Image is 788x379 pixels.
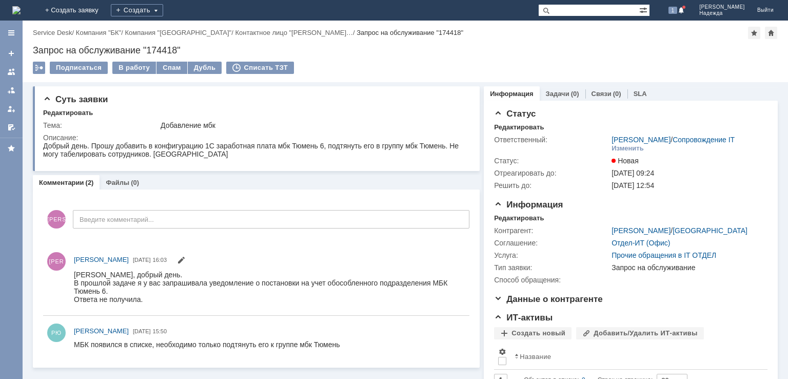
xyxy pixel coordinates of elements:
a: Связи [592,90,612,98]
a: Контактное лицо "[PERSON_NAME]… [235,29,353,36]
span: [DATE] [133,328,151,334]
div: Название [520,353,551,361]
div: Редактировать [43,109,93,117]
a: Мои согласования [3,119,19,136]
span: 15:50 [153,328,167,334]
span: Надежда [699,10,745,16]
img: logo [12,6,21,14]
span: Информация [494,200,563,210]
a: Мои заявки [3,101,19,117]
div: Описание: [43,134,467,142]
div: Способ обращения: [494,276,609,284]
div: / [125,29,235,36]
div: Запрос на обслуживание [612,263,762,272]
div: Услуга: [494,251,609,259]
div: Запрос на обслуживание "174418" [33,45,778,55]
div: Редактировать [494,214,544,222]
span: [PERSON_NAME] [47,210,66,229]
a: Информация [490,90,533,98]
div: Добавить в избранное [748,27,760,39]
th: Название [510,344,759,370]
div: / [612,226,747,235]
div: Работа с массовостью [33,62,45,74]
span: [DATE] [133,257,151,263]
span: ИТ-активы [494,313,553,323]
a: Компания "[GEOGRAPHIC_DATA]" [125,29,232,36]
div: Контрагент: [494,226,609,235]
a: Заявки на командах [3,64,19,80]
div: (0) [613,90,621,98]
div: Статус: [494,157,609,165]
a: Сопровождение IT [673,136,735,144]
div: Сделать домашней страницей [765,27,777,39]
a: Создать заявку [3,45,19,62]
span: [PERSON_NAME] [74,327,129,335]
a: [GEOGRAPHIC_DATA] [673,226,747,235]
div: Соглашение: [494,239,609,247]
a: Перейти на домашнюю страницу [12,6,21,14]
a: Комментарии [39,179,84,186]
span: Редактировать [177,257,185,266]
div: / [76,29,125,36]
div: / [33,29,76,36]
div: Отреагировать до: [494,169,609,177]
a: [PERSON_NAME] [74,326,129,336]
span: Расширенный поиск [639,5,649,14]
div: Изменить [612,144,644,153]
div: Ответственный: [494,136,609,144]
a: Файлы [106,179,129,186]
a: [PERSON_NAME] [612,136,671,144]
div: Создать [111,4,163,16]
div: / [612,136,735,144]
div: (0) [131,179,139,186]
a: Задачи [546,90,569,98]
span: 16:03 [153,257,167,263]
span: [PERSON_NAME] [74,256,129,263]
a: [PERSON_NAME] [612,226,671,235]
div: Решить до: [494,181,609,189]
div: Тема: [43,121,159,129]
a: Отдел-ИТ (Офис) [612,239,670,247]
span: [DATE] 12:54 [612,181,654,189]
div: Редактировать [494,123,544,131]
div: / [235,29,357,36]
span: Данные о контрагенте [494,294,603,304]
a: SLA [634,90,647,98]
span: [PERSON_NAME] [699,4,745,10]
a: [PERSON_NAME] [74,255,129,265]
span: [DATE] 09:24 [612,169,654,177]
span: Настройки [498,348,506,356]
a: Service Desk [33,29,72,36]
span: 1 [668,7,678,14]
div: (0) [571,90,579,98]
span: Статус [494,109,536,119]
div: (2) [86,179,94,186]
a: Компания "БК" [76,29,121,36]
div: Запрос на обслуживание "174418" [357,29,463,36]
div: Добавление мбк [161,121,465,129]
a: Заявки в моей ответственности [3,82,19,99]
a: Прочие обращения в IT ОТДЕЛ [612,251,716,259]
span: Новая [612,157,639,165]
div: Тип заявки: [494,263,609,272]
span: Суть заявки [43,94,108,104]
